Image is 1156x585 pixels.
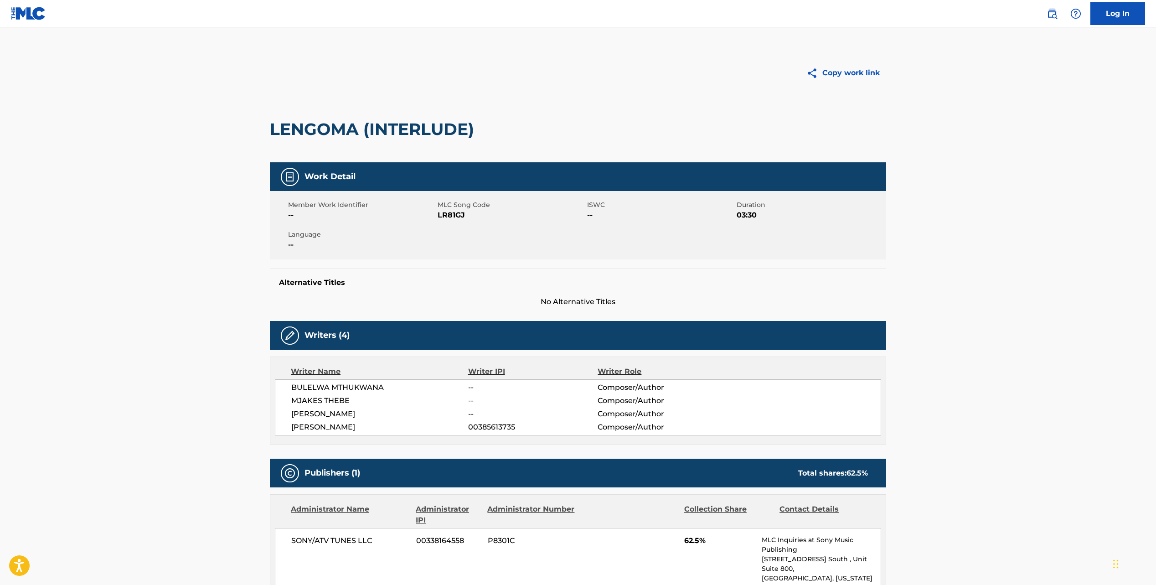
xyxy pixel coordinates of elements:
span: 00338164558 [416,535,481,546]
span: P8301C [488,535,576,546]
span: Language [288,230,435,239]
iframe: Chat Widget [1110,541,1156,585]
img: help [1070,8,1081,19]
span: Duration [737,200,884,210]
span: No Alternative Titles [270,296,886,307]
div: Total shares: [798,468,868,479]
span: -- [468,382,598,393]
span: -- [468,395,598,406]
div: Help [1067,5,1085,23]
img: Copy work link [806,67,822,79]
span: 00385613735 [468,422,598,433]
div: Administrator Number [487,504,576,526]
h5: Writers (4) [304,330,350,341]
div: Collection Share [684,504,773,526]
a: Public Search [1043,5,1061,23]
span: SONY/ATV TUNES LLC [291,535,409,546]
div: Writer Name [291,366,468,377]
span: -- [587,210,734,221]
span: Member Work Identifier [288,200,435,210]
span: -- [288,239,435,250]
span: LR81GJ [438,210,585,221]
span: Composer/Author [598,395,716,406]
div: Drag [1113,550,1119,578]
span: Composer/Author [598,422,716,433]
span: MLC Song Code [438,200,585,210]
div: Writer Role [598,366,716,377]
img: Work Detail [284,171,295,182]
span: BULELWA MTHUKWANA [291,382,468,393]
p: MLC Inquiries at Sony Music Publishing [762,535,881,554]
p: [STREET_ADDRESS] South , Unit Suite 800, [762,554,881,574]
div: Contact Details [779,504,868,526]
img: search [1047,8,1058,19]
div: Writer IPI [468,366,598,377]
span: [PERSON_NAME] [291,409,468,419]
span: 62.5 % [846,469,868,477]
span: -- [468,409,598,419]
img: Publishers [284,468,295,479]
img: MLC Logo [11,7,46,20]
span: -- [288,210,435,221]
span: ISWC [587,200,734,210]
a: Log In [1090,2,1145,25]
span: [PERSON_NAME] [291,422,468,433]
span: MJAKES THEBE [291,395,468,406]
h5: Publishers (1) [304,468,360,478]
div: Administrator Name [291,504,409,526]
span: Composer/Author [598,409,716,419]
span: 62.5% [684,535,755,546]
div: Administrator IPI [416,504,480,526]
h5: Alternative Titles [279,278,877,287]
span: 03:30 [737,210,884,221]
button: Copy work link [800,62,886,84]
img: Writers [284,330,295,341]
span: Composer/Author [598,382,716,393]
h5: Work Detail [304,171,356,182]
h2: LENGOMA (INTERLUDE) [270,119,479,140]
